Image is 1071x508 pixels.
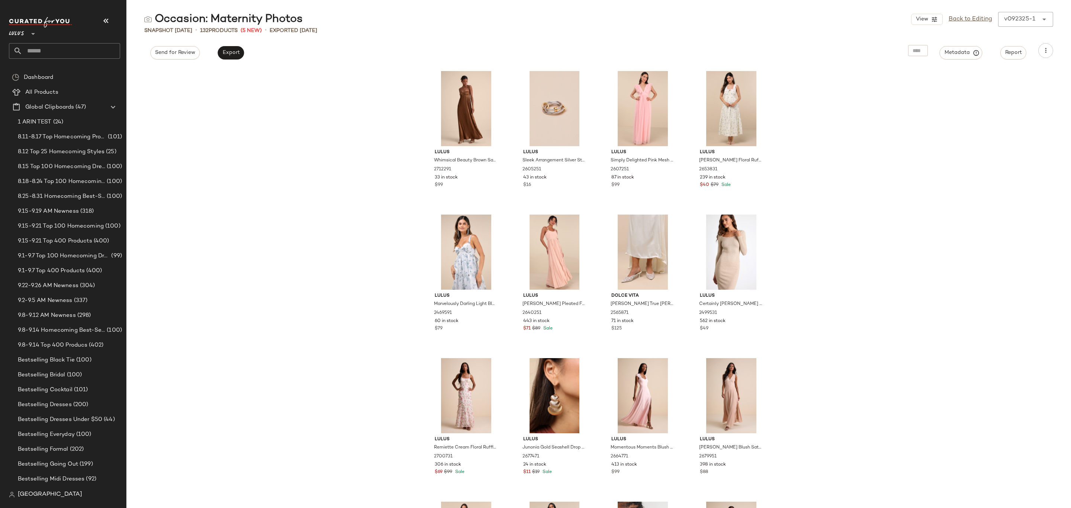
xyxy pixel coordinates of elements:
span: Metadata [944,49,978,56]
span: (100) [65,371,82,379]
span: Momentous Moments Blush Pink Lace Backless Maxi Dress [611,444,673,451]
span: Bestselling Cocktail [18,386,73,394]
span: 9.1-9.7 Top 100 Homecoming Dresses [18,252,110,260]
span: 8.25-8.31 Homecoming Best-Sellers [18,192,105,201]
span: 2640251 [522,310,541,316]
img: svg%3e [12,74,19,81]
span: • [265,26,267,35]
span: $40 [700,182,709,189]
button: Send for Review [150,46,200,60]
span: (100) [105,163,122,171]
span: 9.1-9.7 Top 400 Products [18,267,85,275]
span: 239 in stock [700,174,726,181]
span: $11 [523,469,531,476]
span: $19 [532,469,540,476]
span: $69 [435,469,443,476]
span: 2653831 [699,166,717,173]
span: Dolce Vita [611,293,674,299]
span: Remiette Cream Floral Ruffled Empire Waist Maxi Dress [434,444,497,451]
span: View [915,16,928,22]
span: (400) [85,267,102,275]
span: 306 in stock [435,462,461,468]
span: Marvelously Darling Light Blue Floral Tiered Backless Midi Dress [434,301,497,308]
button: Report [1000,46,1026,60]
span: (100) [75,356,91,364]
img: 2712291_02_front_2025-08-05.jpg [429,71,504,146]
span: 9.8-9.14 Top 400 Producs [18,341,87,350]
span: [PERSON_NAME] Floral Ruffled Tiered Midi Dress [699,157,762,164]
span: (101) [106,133,122,141]
span: 562 in stock [700,318,726,325]
span: Bestselling Bridal [18,371,65,379]
span: Sale [720,183,731,187]
span: $99 [611,182,620,189]
span: Dashboard [24,73,53,82]
span: Global Clipboards [25,103,74,112]
span: Lulus [700,293,763,299]
span: Sale [454,470,464,475]
img: svg%3e [9,492,15,498]
img: 2664771_04_side_2025-07-07.jpg [605,358,680,433]
span: Certainly [PERSON_NAME] Ribbed Long Sleeve Midi Dress [699,301,762,308]
span: 9.2-9.5 AM Newness [18,296,73,305]
span: (99) [110,252,122,260]
button: Export [218,46,244,60]
span: Snapshot [DATE] [144,27,192,35]
span: Sale [542,326,553,331]
span: Send for Review [155,50,195,56]
button: View [911,14,942,25]
span: (318) [79,207,94,216]
span: (200) [72,401,89,409]
img: 12501681_2605251.jpg [517,71,592,146]
img: 2499531_2_01_hero_Retakes_2025-09-11.jpg [694,215,769,290]
span: $79 [435,325,443,332]
span: 9.15-9.19 AM Newness [18,207,79,216]
span: 2499531 [699,310,717,316]
div: Products [200,27,238,35]
span: (400) [92,237,109,245]
img: 12696001_2640251.jpg [517,215,592,290]
span: Bestselling Black Tie [18,356,75,364]
span: Lulus [523,149,586,156]
span: Bestselling Going Out [18,460,78,469]
span: 2664771 [611,453,628,460]
span: Bestselling Midi Dresses [18,475,84,483]
span: 33 in stock [435,174,458,181]
span: Lulus [435,149,498,156]
span: Lulus [9,25,24,39]
span: Bestselling Dresses Under $50 [18,415,102,424]
span: Whimsical Beauty Brown Satin Plisse Strapless Maxi Dress [434,157,497,164]
img: cfy_white_logo.C9jOOHJF.svg [9,17,72,28]
span: $88 [700,469,708,476]
span: All Products [25,88,58,97]
span: Lulus [435,293,498,299]
span: 2565871 [611,310,628,316]
span: Bestselling Everyday [18,430,75,439]
span: $99 [435,182,443,189]
span: Simply Delighted Pink Mesh Ruffled Backless Maxi Dress [611,157,673,164]
img: 12678921_2565871.jpg [605,215,680,290]
span: Report [1005,50,1022,56]
span: 443 in stock [523,318,550,325]
img: 12410481_2607251.jpg [605,71,680,146]
span: 8.12 Top 25 Homecoming Styles [18,148,104,156]
span: 132 [200,28,209,33]
span: (100) [105,177,122,186]
span: 2712291 [434,166,451,173]
span: (402) [87,341,103,350]
span: Lulus [523,293,586,299]
span: 9.22-9.26 AM Newness [18,282,78,290]
span: [GEOGRAPHIC_DATA] [18,490,82,499]
span: $125 [611,325,622,332]
span: $71 [523,325,531,332]
span: 8.15 Top 100 Homecoming Dresses [18,163,105,171]
button: Metadata [940,46,982,60]
span: 413 in stock [611,462,637,468]
a: Back to Editing [949,15,992,24]
span: (100) [104,222,120,231]
span: 8.11-8.17 Top Homecoming Product [18,133,106,141]
span: Lulus [700,436,763,443]
span: (304) [78,282,95,290]
span: (25) [104,148,116,156]
span: 2607251 [611,166,629,173]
